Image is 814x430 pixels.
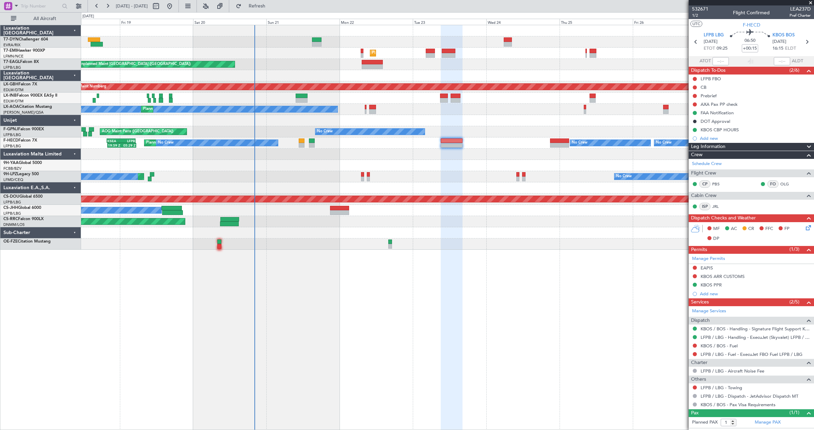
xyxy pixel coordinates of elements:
span: OE-FZE [3,239,18,244]
div: Prebrief [701,93,717,99]
div: No Crew [572,138,588,148]
span: AC [731,226,737,232]
span: 9H-LPZ [3,172,17,176]
span: Pax [691,409,699,417]
div: Fri 26 [633,19,706,25]
a: CS-DOUGlobal 6500 [3,195,43,199]
span: 1/2 [692,13,708,18]
span: [DATE] [772,38,786,45]
div: Thu 25 [560,19,633,25]
span: Services [691,298,709,306]
span: ETOT [704,45,715,52]
span: Cabin Crew [691,192,717,200]
button: All Aircraft [7,13,74,24]
span: CR [748,226,754,232]
span: FFC [765,226,773,232]
span: 9H-YAA [3,161,19,165]
span: (1/1) [789,409,799,416]
a: KBOS / BOS - Pax Visa Requirements [701,402,776,408]
span: All Aircraft [18,16,72,21]
span: Leg Information [691,143,725,151]
span: Refresh [243,4,271,9]
input: --:-- [713,57,729,65]
span: LEA237D [789,5,811,13]
div: Flight Confirmed [733,9,770,16]
span: 16:15 [772,45,783,52]
div: Sat 20 [193,19,266,25]
a: F-GPNJFalcon 900EX [3,127,44,131]
a: KBOS / BOS - Handling - Signature Flight Support KBOS / BOS [701,326,811,332]
a: LFPB/LBG [3,200,21,205]
div: LFPB [121,139,135,143]
button: Refresh [233,1,273,12]
span: KBOS BOS [772,32,795,39]
a: EDLW/DTM [3,99,24,104]
a: EDLW/DTM [3,87,24,93]
div: Mon 22 [340,19,413,25]
span: ATOT [700,58,711,65]
a: CS-RRCFalcon 900LX [3,217,44,221]
span: Flight Crew [691,169,716,177]
input: Trip Number [21,1,60,11]
span: T7-EAGL [3,60,20,64]
a: Manage Services [692,308,726,315]
div: KBOS CBP HOURS [701,127,739,133]
div: 19:59 Z [108,143,122,147]
a: LFPB / LBG - Towing [701,385,742,391]
div: FO [767,180,779,188]
div: Add new [700,291,811,297]
div: LFPB FBO [701,76,721,82]
div: Sun 21 [266,19,340,25]
span: Dispatch To-Dos [691,67,725,75]
a: JRL [712,203,727,210]
div: Wed 24 [486,19,560,25]
span: CS-JHH [3,206,18,210]
span: Permits [691,246,707,254]
span: DP [713,235,719,242]
div: No Crew [158,138,174,148]
a: LFPB/LBG [3,132,21,137]
a: OE-FZECitation Mustang [3,239,51,244]
div: KSEA [107,139,121,143]
div: ISP [699,203,710,210]
a: LFPB/LBG [3,211,21,216]
div: No Crew [616,171,632,182]
div: KBOS ARR CUSTOMS [701,274,745,279]
a: DNMM/LOS [3,222,25,227]
span: Others [691,376,706,383]
a: LFPB / LBG - Fuel - ExecuJet FBO Fuel LFPB / LBG [701,351,802,357]
span: Pref Charter [789,13,811,18]
span: [DATE] - [DATE] [116,3,148,9]
a: FCBB/BZV [3,166,21,171]
span: LX-INB [3,94,17,98]
a: LFPB/LBG [3,65,21,70]
a: T7-EAGLFalcon 8X [3,60,39,64]
span: LX-AOA [3,105,19,109]
span: Charter [691,359,707,367]
span: 06:50 [745,37,755,44]
span: CS-RRC [3,217,18,221]
a: T7-DYNChallenger 604 [3,37,48,42]
div: Fri 19 [120,19,193,25]
a: LFPB / LBG - Aircraft Noise Fee [701,368,764,374]
a: F-HECDFalcon 7X [3,138,37,143]
div: EAPIS [701,265,713,271]
a: [PERSON_NAME]/QSA [3,110,44,115]
a: OLG [780,181,796,187]
a: Manage PAX [755,419,781,426]
div: CB [701,84,706,90]
span: 532671 [692,5,708,13]
div: Unplanned Maint [GEOGRAPHIC_DATA] ([GEOGRAPHIC_DATA]) [79,59,191,69]
span: F-HECD [3,138,18,143]
div: No Crew [317,127,333,137]
span: 09:25 [717,45,727,52]
a: Manage Permits [692,255,725,262]
span: Dispatch [691,317,710,325]
span: LFPB LBG [704,32,724,39]
div: CP [699,180,710,188]
label: Planned PAX [692,419,718,426]
a: LFPB/LBG [3,144,21,149]
div: [DATE] [82,14,94,19]
a: EVRA/RIX [3,43,20,48]
div: FAA Notification [701,110,734,116]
